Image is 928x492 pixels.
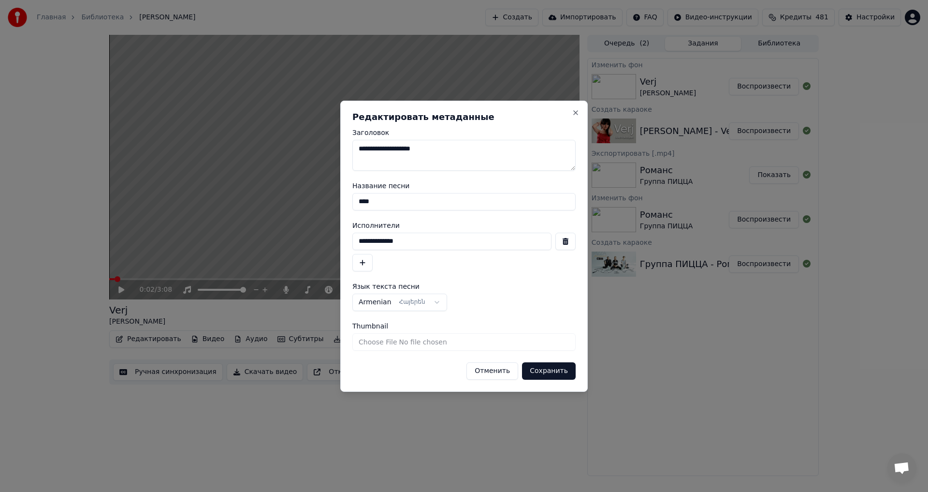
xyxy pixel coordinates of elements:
label: Исполнители [352,222,576,229]
h2: Редактировать метаданные [352,113,576,121]
span: Thumbnail [352,323,388,329]
span: Язык текста песни [352,283,420,290]
button: Отменить [466,362,518,380]
label: Название песни [352,182,576,189]
label: Заголовок [352,129,576,136]
button: Сохранить [522,362,576,380]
